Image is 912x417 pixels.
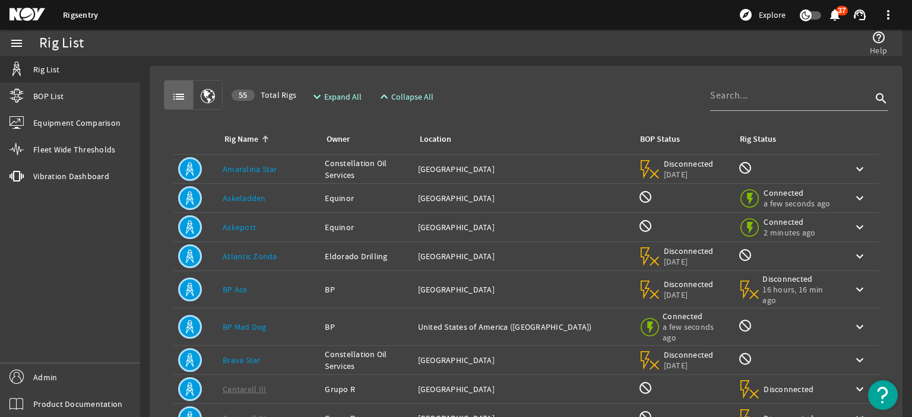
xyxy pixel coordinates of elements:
mat-icon: Rig Monitoring not available for this rig [738,161,752,175]
span: Vibration Dashboard [33,170,109,182]
div: Eldorado Drilling [325,250,408,262]
mat-icon: BOP Monitoring not available for this rig [638,219,653,233]
a: BP Mad Dog [223,321,267,332]
div: Rig Name [223,133,311,146]
button: Collapse All [372,86,438,107]
mat-icon: BOP Monitoring not available for this rig [638,381,653,395]
i: search [874,91,888,106]
span: a few seconds ago [764,198,830,209]
mat-icon: explore [739,8,753,22]
mat-icon: notifications [828,8,842,22]
div: [GEOGRAPHIC_DATA] [418,354,629,366]
mat-icon: keyboard_arrow_down [853,320,867,334]
div: Rig Status [740,133,776,146]
a: BP Ace [223,284,248,295]
mat-icon: keyboard_arrow_down [853,382,867,396]
span: Collapse All [391,91,433,103]
div: [GEOGRAPHIC_DATA] [418,192,629,204]
div: Constellation Oil Services [325,157,408,181]
div: [GEOGRAPHIC_DATA] [418,221,629,233]
a: Askepott [223,222,256,233]
button: Explore [734,5,790,24]
span: 16 hours, 16 min ago [762,284,834,305]
span: Disconnected [664,158,714,169]
span: Disconnected [664,279,714,289]
mat-icon: menu [9,36,24,50]
span: Product Documentation [33,398,122,410]
span: Explore [759,9,786,21]
div: [GEOGRAPHIC_DATA] [418,383,629,395]
span: a few seconds ago [663,321,726,343]
mat-icon: help_outline [872,30,886,44]
div: [GEOGRAPHIC_DATA] [418,284,629,295]
div: BP [325,321,408,333]
div: BOP Status [640,133,680,146]
div: Rig Name [224,133,258,146]
button: Expand All [305,86,366,107]
mat-icon: keyboard_arrow_down [853,249,867,263]
span: Disconnected [664,349,714,360]
span: Fleet Wide Thresholds [33,144,115,155]
div: Location [420,133,451,146]
mat-icon: expand_less [377,90,387,104]
div: United States of America ([GEOGRAPHIC_DATA]) [418,321,629,333]
div: Equinor [325,221,408,233]
button: 37 [828,9,841,21]
div: [GEOGRAPHIC_DATA] [418,250,629,262]
a: Askeladden [223,193,266,203]
span: Disconnected [762,273,834,284]
span: Equipment Comparison [33,117,121,129]
button: Open Resource Center [868,380,898,410]
div: BP [325,284,408,295]
span: [DATE] [664,256,714,267]
span: Disconnected [764,384,814,394]
mat-icon: list [172,90,186,104]
span: [DATE] [664,169,714,180]
span: Connected [764,187,830,198]
span: [DATE] [664,360,714,371]
div: Owner [325,133,403,146]
mat-icon: Rig Monitoring not available for this rig [738,352,752,366]
div: Equinor [325,192,408,204]
a: Atlantic Zonda [223,251,277,262]
a: Rigsentry [63,9,98,21]
div: 55 [232,90,255,101]
a: Cantarell III [223,384,266,394]
div: Owner [327,133,350,146]
mat-icon: keyboard_arrow_down [853,191,867,205]
a: Brava Star [223,355,261,365]
div: Grupo R [325,383,408,395]
span: Admin [33,371,57,383]
div: [GEOGRAPHIC_DATA] [418,163,629,175]
span: Connected [663,311,726,321]
mat-icon: vibration [9,169,24,183]
span: Disconnected [664,246,714,256]
mat-icon: expand_more [310,90,319,104]
div: Constellation Oil Services [325,348,408,372]
div: Rig List [39,37,84,49]
span: 2 minutes ago [764,227,815,238]
input: Search... [710,88,872,103]
mat-icon: keyboard_arrow_down [853,353,867,367]
span: [DATE] [664,289,714,300]
mat-icon: keyboard_arrow_down [853,162,867,176]
mat-icon: Rig Monitoring not available for this rig [738,248,752,262]
span: Connected [764,217,815,227]
mat-icon: keyboard_arrow_down [853,220,867,234]
span: BOP List [33,90,64,102]
span: Expand All [324,91,362,103]
span: Total Rigs [232,89,296,101]
mat-icon: BOP Monitoring not available for this rig [638,190,653,204]
mat-icon: support_agent [853,8,867,22]
mat-icon: Rig Monitoring not available for this rig [738,319,752,333]
button: more_vert [874,1,902,29]
mat-icon: keyboard_arrow_down [853,282,867,297]
div: Location [418,133,624,146]
span: Help [870,44,887,56]
a: Amaralina Star [223,164,277,174]
span: Rig List [33,63,59,75]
